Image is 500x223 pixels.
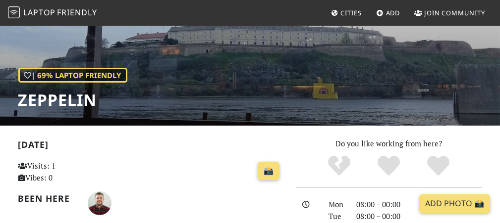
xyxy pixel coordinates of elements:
[18,160,99,183] p: Visits: 1 Vibes: 0
[8,6,20,18] img: LaptopFriendly
[23,7,56,18] span: Laptop
[386,8,400,17] span: Add
[88,197,111,207] span: Aleksandar Čolić
[18,90,127,109] h1: Zeppelin
[364,155,414,177] div: Yes
[424,8,485,17] span: Join Community
[372,4,404,22] a: Add
[296,137,482,149] p: Do you like working from here?
[323,210,350,222] div: Tue
[419,194,490,213] a: Add Photo 📸
[18,193,76,204] h2: Been here
[18,139,284,154] h2: [DATE]
[350,210,488,222] div: 08:00 – 00:00
[18,68,127,83] div: | 69% Laptop Friendly
[57,7,97,18] span: Friendly
[350,198,488,210] div: 08:00 – 00:00
[327,4,366,22] a: Cities
[315,155,364,177] div: No
[341,8,362,17] span: Cities
[323,198,350,210] div: Mon
[410,4,489,22] a: Join Community
[258,162,279,180] a: 📸
[8,4,97,22] a: LaptopFriendly LaptopFriendly
[88,191,111,215] img: 4123-aleksandar.jpg
[414,155,463,177] div: Definitely!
